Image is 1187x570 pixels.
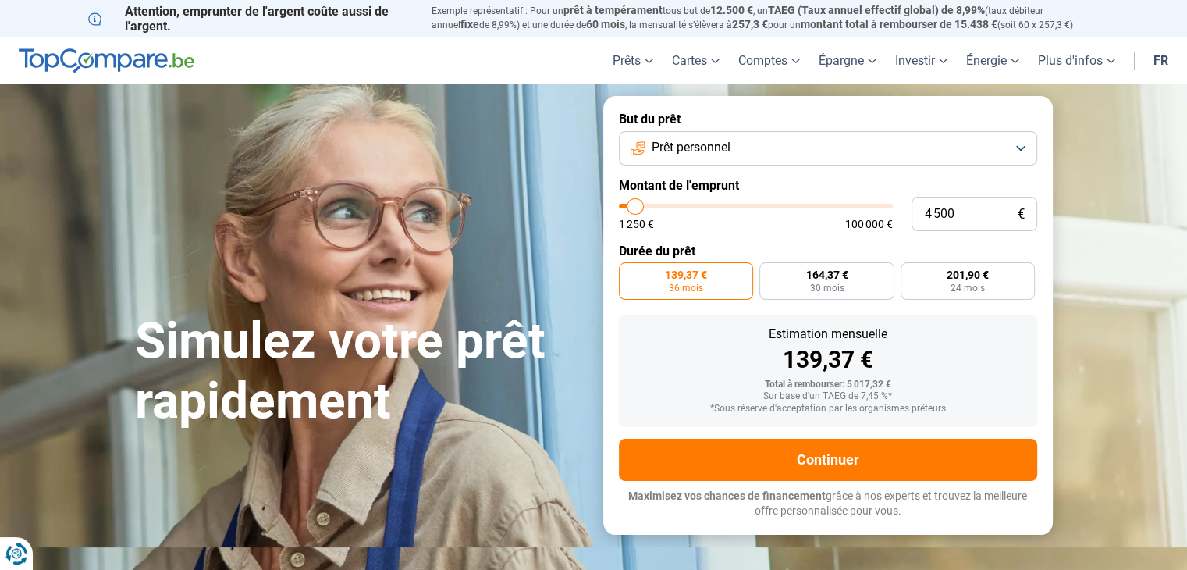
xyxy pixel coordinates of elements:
span: TAEG (Taux annuel effectif global) de 8,99% [768,4,985,16]
label: Durée du prêt [619,244,1037,258]
span: Prêt personnel [652,139,730,156]
a: Énergie [957,37,1029,84]
span: 100 000 € [845,219,893,230]
div: 139,37 € [631,348,1025,372]
span: 201,90 € [947,269,989,280]
a: fr [1144,37,1178,84]
a: Investir [886,37,957,84]
span: montant total à rembourser de 15.438 € [801,18,997,30]
p: Attention, emprunter de l'argent coûte aussi de l'argent. [88,4,413,34]
span: 164,37 € [805,269,848,280]
a: Comptes [729,37,809,84]
a: Cartes [663,37,729,84]
p: Exemple représentatif : Pour un tous but de , un (taux débiteur annuel de 8,99%) et une durée de ... [432,4,1100,32]
label: But du prêt [619,112,1037,126]
div: Total à rembourser: 5 017,32 € [631,379,1025,390]
label: Montant de l'emprunt [619,178,1037,193]
span: 257,3 € [732,18,768,30]
span: 139,37 € [665,269,707,280]
button: Prêt personnel [619,131,1037,166]
h1: Simulez votre prêt rapidement [135,312,585,432]
div: Estimation mensuelle [631,328,1025,340]
span: fixe [460,18,479,30]
a: Prêts [603,37,663,84]
img: TopCompare [19,48,194,73]
span: 12.500 € [710,4,753,16]
a: Épargne [809,37,886,84]
span: 36 mois [669,283,703,293]
span: 30 mois [809,283,844,293]
span: € [1018,208,1025,221]
div: *Sous réserve d'acceptation par les organismes prêteurs [631,404,1025,415]
div: Sur base d'un TAEG de 7,45 %* [631,391,1025,402]
span: prêt à tempérament [563,4,663,16]
span: 24 mois [951,283,985,293]
a: Plus d'infos [1029,37,1125,84]
span: 60 mois [586,18,625,30]
span: Maximisez vos chances de financement [628,490,826,502]
p: grâce à nos experts et trouvez la meilleure offre personnalisée pour vous. [619,489,1037,519]
button: Continuer [619,439,1037,481]
span: 1 250 € [619,219,654,230]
